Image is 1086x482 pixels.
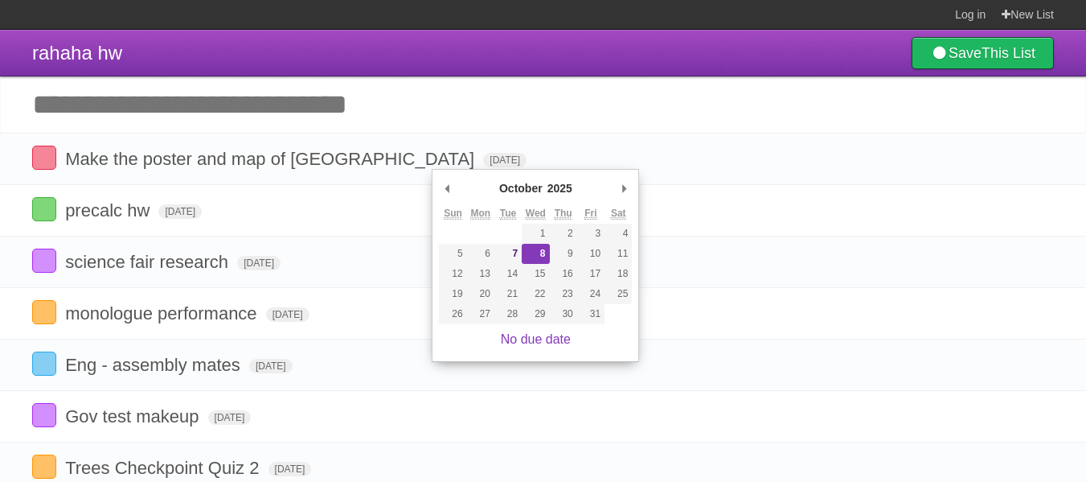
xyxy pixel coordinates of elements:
button: 10 [577,244,604,264]
button: 1 [522,224,549,244]
button: Previous Month [439,176,455,200]
abbr: Sunday [444,208,462,220]
span: Trees Checkpoint Quiz 2 [65,458,263,478]
button: 7 [494,244,522,264]
button: Next Month [616,176,632,200]
label: Done [32,403,56,427]
span: Eng - assembly mates [65,355,244,375]
button: 25 [604,284,632,304]
button: 2 [550,224,577,244]
button: 8 [522,244,549,264]
label: Done [32,249,56,273]
abbr: Thursday [555,208,572,220]
button: 31 [577,304,604,324]
button: 13 [467,264,494,284]
button: 19 [439,284,466,304]
button: 18 [604,264,632,284]
button: 3 [577,224,604,244]
abbr: Tuesday [500,208,516,220]
button: 5 [439,244,466,264]
button: 24 [577,284,604,304]
a: No due date [501,332,571,346]
button: 30 [550,304,577,324]
a: SaveThis List [912,37,1054,69]
button: 23 [550,284,577,304]
abbr: Friday [584,208,596,220]
abbr: Monday [470,208,490,220]
span: [DATE] [268,462,312,476]
button: 12 [439,264,466,284]
label: Done [32,197,56,221]
span: Make the poster and map of [GEOGRAPHIC_DATA] [65,149,478,169]
button: 28 [494,304,522,324]
button: 9 [550,244,577,264]
button: 26 [439,304,466,324]
label: Done [32,146,56,170]
button: 6 [467,244,494,264]
b: This List [981,45,1035,61]
span: [DATE] [158,204,202,219]
button: 29 [522,304,549,324]
button: 14 [494,264,522,284]
button: 16 [550,264,577,284]
button: 15 [522,264,549,284]
span: monologue performance [65,303,260,323]
span: science fair research [65,252,232,272]
button: 17 [577,264,604,284]
span: [DATE] [249,359,293,373]
label: Done [32,455,56,479]
div: 2025 [545,176,575,200]
span: [DATE] [266,307,309,322]
label: Done [32,352,56,376]
button: 20 [467,284,494,304]
label: Done [32,300,56,324]
button: 22 [522,284,549,304]
span: [DATE] [208,410,252,425]
span: Gov test makeup [65,406,203,426]
button: 21 [494,284,522,304]
span: [DATE] [237,256,281,270]
span: rahaha hw [32,42,122,64]
button: 4 [604,224,632,244]
abbr: Saturday [611,208,626,220]
span: [DATE] [483,153,527,167]
abbr: Wednesday [526,208,546,220]
span: precalc hw [65,200,154,220]
div: October [497,176,545,200]
button: 27 [467,304,494,324]
button: 11 [604,244,632,264]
